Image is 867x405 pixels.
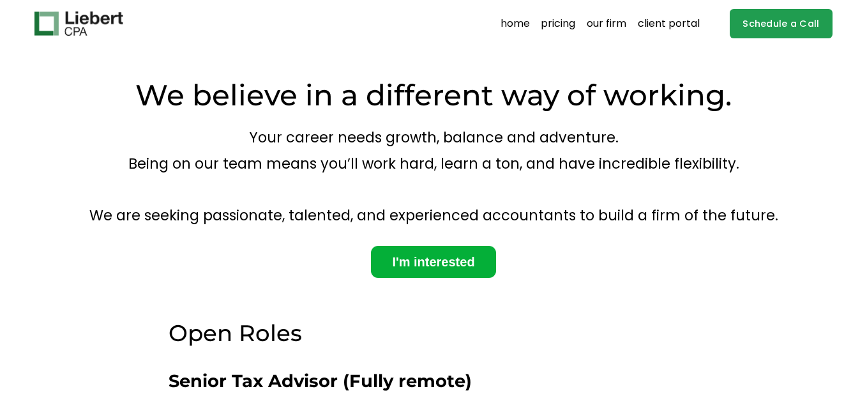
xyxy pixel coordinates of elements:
[587,13,626,34] a: our firm
[541,13,575,34] a: pricing
[169,370,472,392] strong: Senior Tax Advisor (Fully remote)
[34,11,123,36] img: Liebert CPA
[34,77,832,114] h2: We believe in a different way of working.
[638,13,700,34] a: client portal
[730,9,833,39] a: Schedule a Call
[34,125,832,228] p: Your career needs growth, balance and adventure. Being on our team means you’ll work hard, learn ...
[371,246,495,278] a: I'm interested
[501,13,530,34] a: home
[169,318,698,348] h3: Open Roles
